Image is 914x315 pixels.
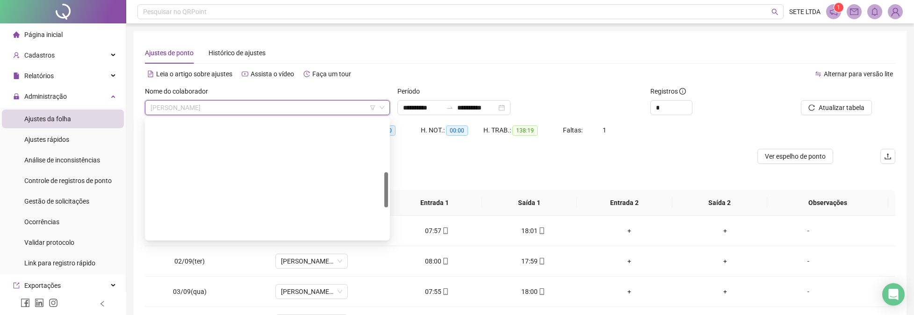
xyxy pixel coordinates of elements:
span: notification [829,7,838,16]
span: Exportações [24,282,61,289]
div: H. NOT.: [421,125,483,136]
span: PEDRO CESAR PELIZARE [151,101,384,115]
span: Ajustes rápidos [24,136,69,143]
span: Ajustes da folha [24,115,71,123]
div: 17:59 [493,256,574,266]
span: to [446,104,453,111]
div: + [684,226,765,236]
span: reload [808,104,815,111]
span: 1 [603,126,606,134]
label: Período [397,86,426,96]
span: 1 [837,4,840,11]
span: export [13,282,20,289]
div: 07:55 [396,286,477,297]
th: Observações [767,190,888,216]
button: Atualizar tabela [801,100,872,115]
span: Faltas: [563,126,584,134]
div: H. TRAB.: [483,125,563,136]
span: youtube [242,71,248,77]
span: Assista o vídeo [251,70,294,78]
span: Atualizar tabela [819,103,864,113]
th: Entrada 1 [387,190,482,216]
span: swap [815,71,821,77]
div: + [589,286,669,297]
span: linkedin [35,298,44,308]
div: - [781,286,836,297]
sup: 1 [834,3,843,12]
span: Cadastros [24,51,55,59]
img: 52090 [888,5,902,19]
span: Observações [775,198,881,208]
span: Gestão de solicitações [24,198,89,205]
span: mail [850,7,858,16]
span: 02/09(ter) [174,257,205,265]
span: mobile [538,258,545,264]
div: + [684,286,765,297]
span: Leia o artigo sobre ajustes [156,70,232,78]
span: Validar protocolo [24,239,74,246]
span: mobile [441,258,449,264]
div: 07:57 [396,226,477,236]
span: upload [884,153,892,160]
span: Controle de registros de ponto [24,177,112,184]
span: file [13,73,20,79]
th: Saída 1 [482,190,577,216]
span: Ocorrências [24,218,59,226]
span: Análise de inconsistências [24,156,100,164]
span: file-text [147,71,154,77]
span: left [99,300,106,307]
span: SETE LTDA [789,7,820,17]
th: Entrada 2 [577,190,672,216]
span: Faça um tour [312,70,351,78]
div: - [781,256,836,266]
span: mobile [538,227,545,234]
span: facebook [21,298,30,308]
span: history [303,71,310,77]
div: 18:01 [493,226,574,236]
span: info-circle [679,88,686,95]
div: HE 3: [360,125,421,136]
span: lock [13,93,20,100]
span: instagram [49,298,58,308]
span: home [13,31,20,38]
span: 00:00 [446,125,468,136]
div: 08:00 [396,256,477,266]
span: user-add [13,52,20,59]
div: - [781,226,836,236]
span: mobile [538,288,545,295]
span: Administração [24,93,67,100]
span: 138:19 [512,125,538,136]
span: 03/09(qua) [173,288,207,295]
span: Histórico de ajustes [209,49,266,57]
span: Registros [650,86,686,96]
label: Nome do colaborador [145,86,214,96]
th: Saída 2 [672,190,767,216]
span: Ajustes de ponto [145,49,194,57]
span: down [379,105,385,110]
div: 18:00 [493,286,574,297]
span: Relatórios [24,72,54,80]
span: Página inicial [24,31,63,38]
span: mobile [441,227,449,234]
span: swap-right [446,104,453,111]
div: + [684,256,765,266]
button: Ver espelho de ponto [757,149,833,164]
span: Alternar para versão lite [824,70,893,78]
div: + [589,256,669,266]
span: bell [871,7,879,16]
span: Link para registro rápido [24,259,95,267]
span: search [771,8,778,15]
span: mobile [441,288,449,295]
span: filter [370,105,375,110]
div: Open Intercom Messenger [882,283,905,306]
div: + [589,226,669,236]
span: Ver espelho de ponto [765,151,826,161]
span: CARLOS DE LAET JORNADA 44H [281,285,342,299]
span: CARLOS DE LAET JORNADA 44H [281,254,342,268]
